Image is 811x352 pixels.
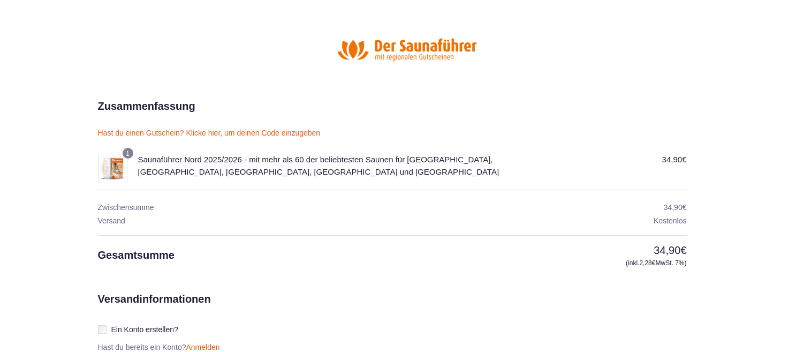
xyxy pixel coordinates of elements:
[680,244,686,256] span: €
[98,203,154,212] span: Zwischensumme
[98,325,107,334] input: Ein Konto erstellen?
[98,216,125,225] span: Versand
[654,216,686,225] span: Kostenlos
[662,155,687,164] bdi: 34,90
[98,154,127,183] img: Saunaführer Nord 2025/2026 - mit mehr als 60 der beliebtesten Saunen für Niedersachsen, Bremen, H...
[111,325,178,334] span: Ein Konto erstellen?
[126,150,130,158] span: 1
[682,155,686,164] span: €
[98,249,175,261] span: Gesamtsumme
[639,259,655,267] span: 2,28
[98,129,321,137] a: Hast du einen Gutschein? Klicke hier, um deinen Code einzugeben
[516,258,687,268] small: (inkl. MwSt. 7%)
[98,98,195,114] h2: Zusammenfassung
[138,155,499,176] span: Saunaführer Nord 2025/2026 - mit mehr als 60 der beliebtesten Saunen für [GEOGRAPHIC_DATA], [GEOG...
[664,203,687,212] bdi: 34,90
[654,244,686,256] bdi: 34,90
[652,259,656,267] span: €
[94,343,224,352] p: Hast du bereits ein Konto?
[683,203,687,212] span: €
[186,343,220,351] a: Anmelden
